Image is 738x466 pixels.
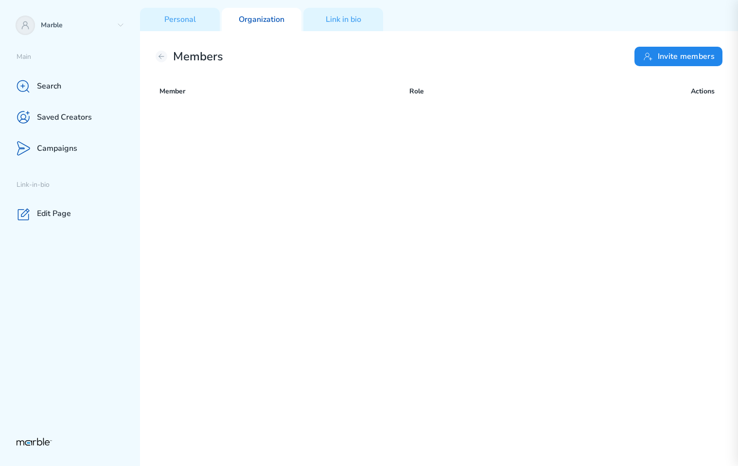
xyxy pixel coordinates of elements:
[159,86,409,97] p: Member
[634,47,722,66] button: Invite members
[41,21,113,30] p: Marble
[239,15,284,25] p: Organization
[37,81,61,91] p: Search
[173,50,223,64] h2: Members
[691,86,715,97] p: Actions
[164,15,196,25] p: Personal
[17,180,140,190] p: Link-in-bio
[409,86,659,97] p: Role
[326,15,361,25] p: Link in bio
[17,53,140,62] p: Main
[37,143,77,154] p: Campaigns
[37,112,92,123] p: Saved Creators
[37,209,71,219] p: Edit Page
